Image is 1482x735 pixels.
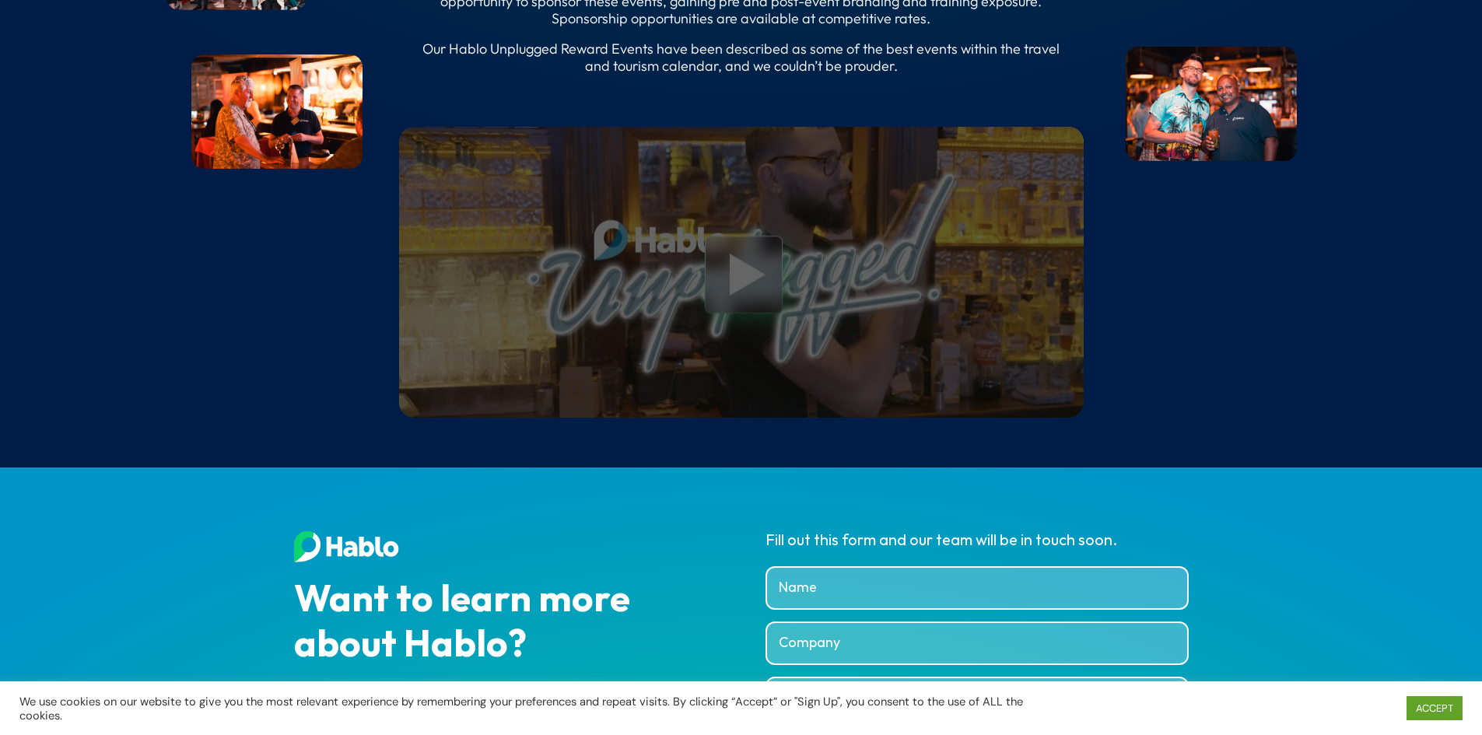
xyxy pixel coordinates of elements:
[766,530,1188,551] div: Fill out this form and our team will be in touch soon.
[294,578,716,667] div: Want to learn more about Hablo?
[415,40,1068,74] p: Our Hablo Unplugged Reward Events have been described as some of the best events within the trave...
[766,677,1188,720] input: Email address
[294,530,399,562] img: Hablo Footer Logo White
[766,566,1188,610] input: Name
[19,695,1030,723] div: We use cookies on our website to give you the most relevant experience by remembering your prefer...
[1407,696,1463,720] a: ACCEPT
[766,621,1188,665] input: Company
